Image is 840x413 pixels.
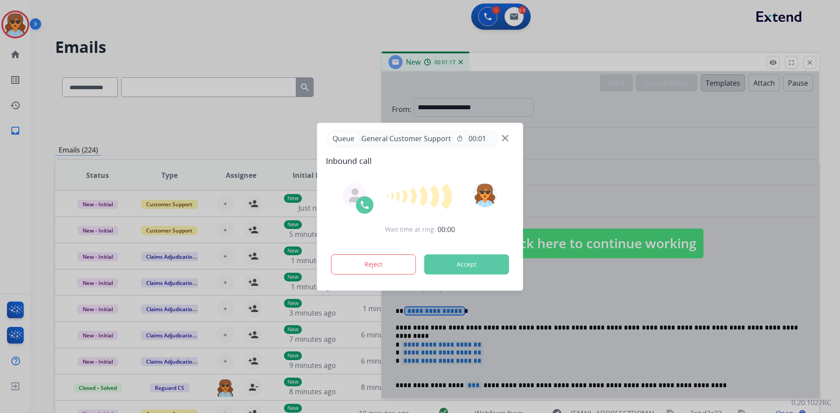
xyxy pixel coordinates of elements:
mat-icon: timer [456,135,463,142]
span: General Customer Support [358,133,455,144]
img: call-icon [360,200,370,210]
img: avatar [472,183,497,207]
span: Wait time at ring: [385,225,436,234]
span: 00:00 [437,224,455,235]
img: agent-avatar [348,188,362,202]
p: Queue [329,133,358,144]
span: Inbound call [326,155,514,167]
span: 00:01 [469,133,486,144]
img: close-button [502,135,508,141]
button: Accept [424,254,509,274]
button: Reject [331,254,416,274]
p: 0.20.1027RC [791,397,831,408]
